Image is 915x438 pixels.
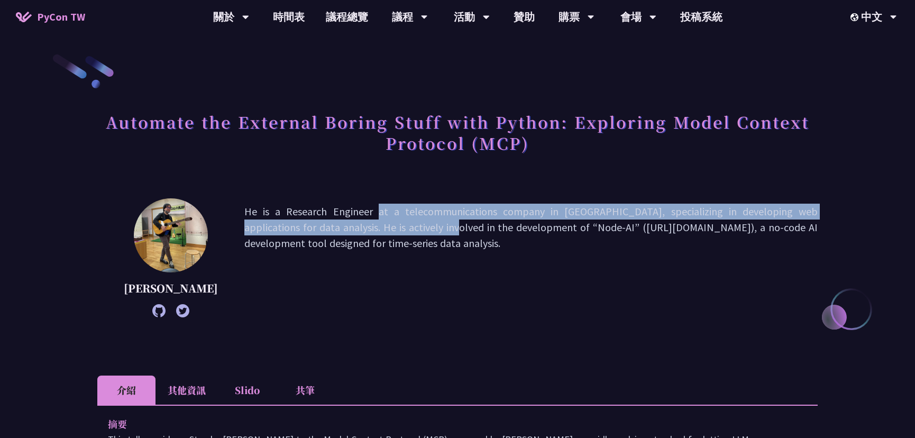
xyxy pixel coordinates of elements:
p: [PERSON_NAME] [124,280,218,296]
img: Locale Icon [850,13,861,21]
img: Ryosuke Tanno [134,198,208,272]
h1: Automate the External Boring Stuff with Python: Exploring Model Context Protocol (MCP) [97,106,818,159]
li: 介紹 [97,376,155,405]
a: PyCon TW [5,4,96,30]
p: He is a Research Engineer at a telecommunications company in [GEOGRAPHIC_DATA], specializing in d... [244,204,818,312]
img: Home icon of PyCon TW 2025 [16,12,32,22]
li: 共筆 [276,376,334,405]
li: 其他資訊 [155,376,218,405]
span: PyCon TW [37,9,85,25]
p: 摘要 [108,416,786,432]
li: Slido [218,376,276,405]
